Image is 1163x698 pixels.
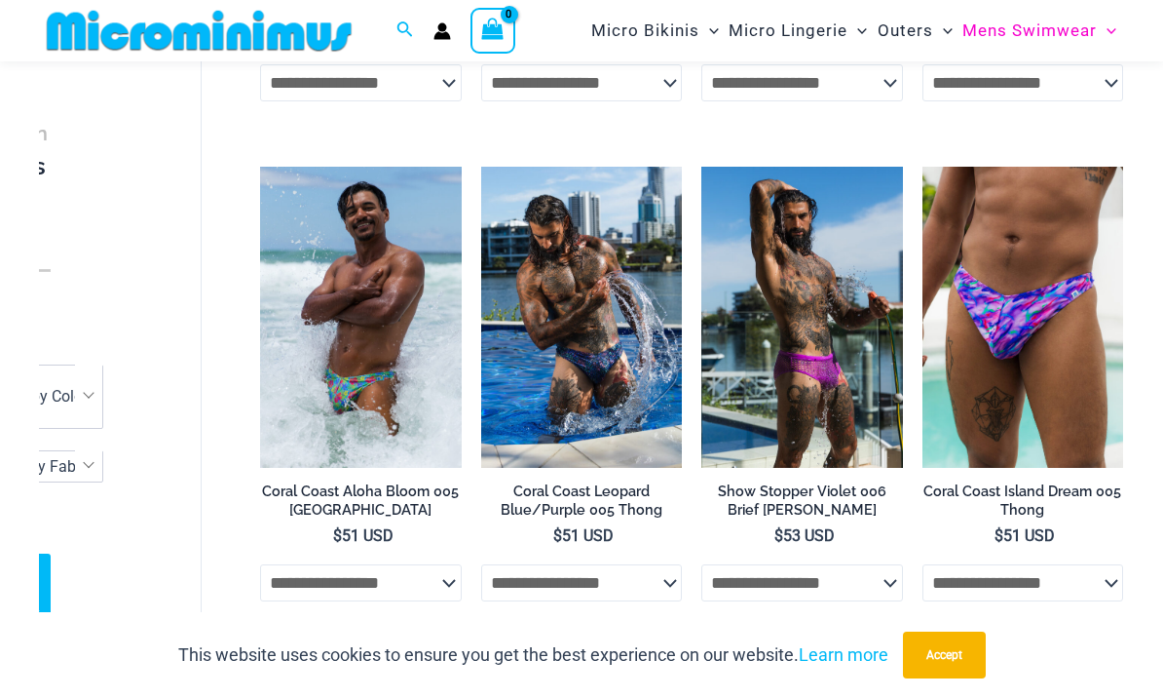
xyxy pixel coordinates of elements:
span: Menu Toggle [933,6,953,56]
button: Accept [903,632,986,679]
h2: Coral Coast Aloha Bloom 005 [GEOGRAPHIC_DATA] [260,483,461,519]
span: $ [774,526,783,545]
a: Micro BikinisMenu ToggleMenu Toggle [586,6,724,56]
img: MM SHOP LOGO FLAT [39,9,359,53]
span: Menu Toggle [699,6,719,56]
img: Coral Coast Aloha Bloom 005 Thong 09 [260,167,461,469]
bdi: 51 USD [994,526,1055,545]
span: $ [994,526,1003,545]
a: Coral Coast Island Dream 005 Thong [922,483,1123,526]
nav: Site Navigation [583,3,1124,58]
span: Mens Swimwear [962,6,1097,56]
a: Coral Coast Aloha Bloom 005 [GEOGRAPHIC_DATA] [260,483,461,526]
img: Show Stopper Violet 006 Brief Burleigh 10 [701,167,902,469]
a: Coral Coast Island Dream 005 Thong 01Coral Coast Island Dream 005 Thong 02Coral Coast Island Drea... [922,167,1123,469]
a: Show Stopper Violet 006 Brief [PERSON_NAME] [701,483,902,526]
img: Coral Coast Leopard BluePurple 005 Thong 09 [481,167,682,469]
bdi: 53 USD [774,526,835,545]
span: Menu Toggle [1097,6,1116,56]
span: Outers [878,6,933,56]
a: OutersMenu ToggleMenu Toggle [873,6,957,56]
span: Micro Lingerie [729,6,847,56]
bdi: 51 USD [553,526,614,545]
p: This website uses cookies to ensure you get the best experience on our website. [178,640,888,670]
h2: Coral Coast Leopard Blue/Purple 005 Thong [481,483,682,519]
img: Coral Coast Island Dream 005 Thong 01 [922,167,1123,469]
a: View Shopping Cart, empty [470,8,515,53]
a: Show Stopper Violet 006 Brief Burleigh 10Show Stopper Violet 006 Brief Burleigh 11Show Stopper Vi... [701,167,902,469]
span: Menu Toggle [847,6,867,56]
h2: Show Stopper Violet 006 Brief [PERSON_NAME] [701,483,902,519]
span: $ [333,526,342,545]
h2: Coral Coast Island Dream 005 Thong [922,483,1123,519]
bdi: 51 USD [333,526,394,545]
a: Coral Coast Leopard Blue/Purple 005 Thong [481,483,682,526]
a: Coral Coast Aloha Bloom 005 Thong 09Coral Coast Aloha Bloom 005 Thong 18Coral Coast Aloha Bloom 0... [260,167,461,469]
span: Micro Bikinis [591,6,699,56]
span: $ [553,526,562,545]
a: Mens SwimwearMenu ToggleMenu Toggle [957,6,1121,56]
a: Account icon link [433,22,451,40]
a: Coral Coast Leopard BluePurple 005 Thong 09Coral Coast Leopard BluePurple 005 Thong 03Coral Coast... [481,167,682,469]
a: Learn more [799,644,888,665]
a: Micro LingerieMenu ToggleMenu Toggle [724,6,872,56]
a: Search icon link [396,19,414,43]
